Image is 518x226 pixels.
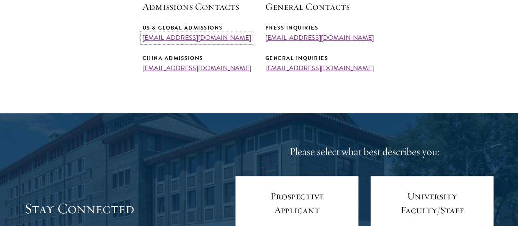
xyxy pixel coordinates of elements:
[265,63,374,73] a: [EMAIL_ADDRESS][DOMAIN_NAME]
[265,33,374,43] a: [EMAIL_ADDRESS][DOMAIN_NAME]
[143,23,253,32] div: US & Global Admissions
[143,54,253,63] div: China Admissions
[143,63,251,73] a: [EMAIL_ADDRESS][DOMAIN_NAME]
[265,54,376,63] div: General Inquiries
[143,33,251,43] a: [EMAIL_ADDRESS][DOMAIN_NAME]
[235,144,493,160] h4: Please select what best describes you:
[25,200,178,217] h3: Stay Connected
[265,23,376,32] div: Press Inquiries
